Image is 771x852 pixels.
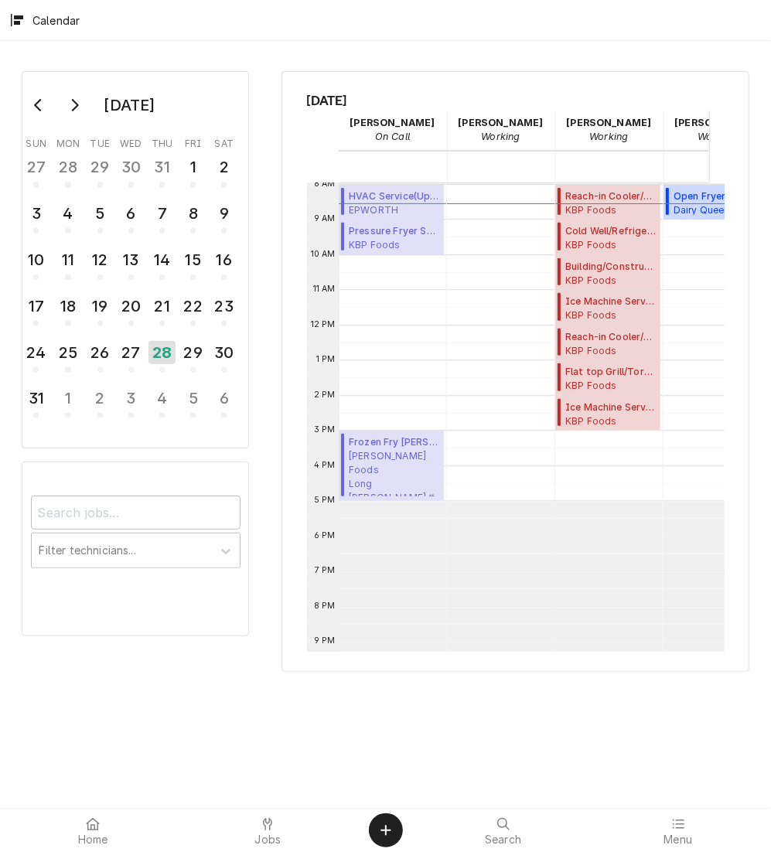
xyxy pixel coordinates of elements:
[209,132,240,151] th: Saturday
[339,185,445,220] div: HVAC Service(Upcoming)EPWORTHEpworth Children and Family Services / [STREET_ADDRESS][PERSON_NAME]...
[369,813,403,847] button: Create Object
[555,360,661,396] div: [Service] Flat top Grill/Tortilla/ Panini KBP Foods La Junta Taco Bell # 37415 / 27980 Frontage R...
[31,496,241,530] input: Search jobs...
[84,132,115,151] th: Tuesday
[698,131,736,142] em: Working
[555,220,661,255] div: [Service] Cold Well/Refrigerated Prep table/Cold Line KBP Foods Mesa Ridge Taco Bell # 37411 / 69...
[119,202,143,225] div: 6
[349,449,439,496] span: [PERSON_NAME] Foods Long [PERSON_NAME] #[STREET_ADDRESS][US_STATE]
[555,396,661,431] div: Ice Machine Service(Upcoming)KBP FoodsLa Junta Taco Bell # 37415 / [STREET_ADDRESS][US_STATE]
[349,203,439,216] span: EPWORTH Epworth Children and Family Services / [STREET_ADDRESS][PERSON_NAME][PERSON_NAME][US_STATE]
[311,564,339,577] span: 7 PM
[458,117,543,128] strong: [PERSON_NAME]
[52,132,84,151] th: Monday
[212,155,236,179] div: 2
[674,117,759,128] strong: [PERSON_NAME]
[349,224,439,238] span: Pressure Fryer Service ( Upcoming )
[565,400,656,414] span: Ice Machine Service ( Upcoming )
[674,203,764,216] span: Dairy Queen-Collinsville [STREET_ADDRESS][US_STATE]
[565,330,656,344] span: Reach-in Cooler/Freezer Service ( Upcoming )
[555,360,661,396] div: Flat top Grill/Tortilla/ Panini(Upcoming)KBP FoodsLa Junta Taco Bell # 37415 / [STREET_ADDRESS][U...
[565,365,656,379] span: Flat top Grill/Tortilla/ Panini ( Upcoming )
[212,295,236,318] div: 23
[31,482,241,584] div: Calendar Filters
[565,344,656,356] span: KBP Foods Camden Taco Bell # 37410 / [STREET_ADDRESS][US_STATE]
[339,431,445,501] div: Frozen Fry [PERSON_NAME]/Dispenser Service(Upcoming)[PERSON_NAME] FoodsLong [PERSON_NAME] #[STREE...
[56,202,80,225] div: 4
[565,379,656,391] span: KBP Foods La Junta Taco Bell # 37415 / [STREET_ADDRESS][US_STATE]
[565,274,656,286] span: KBP Foods Camden Taco Bell # 37410 / [STREET_ADDRESS][US_STATE]
[555,220,661,255] div: Cold Well/Refrigerated Prep table/Cold Line(Upcoming)KBP Foods[GEOGRAPHIC_DATA] # 37411 / [STREET...
[88,295,112,318] div: 19
[664,833,693,846] span: Menu
[566,117,651,128] strong: [PERSON_NAME]
[481,131,520,142] em: Working
[565,295,656,308] span: Ice Machine Service ( Upcoming )
[310,530,339,542] span: 6 PM
[119,295,143,318] div: 20
[23,93,54,118] button: Go to previous month
[56,295,80,318] div: 18
[339,185,445,220] div: [Service] HVAC Service EPWORTH Epworth Children and Family Services / 110 N Elm Ave, Webster Grov...
[181,295,205,318] div: 22
[56,155,80,179] div: 28
[178,132,209,151] th: Friday
[417,812,590,849] a: Search
[115,132,146,151] th: Wednesday
[88,341,112,364] div: 26
[150,387,174,410] div: 4
[555,255,661,291] div: Building/Construction Service(Upcoming)KBP FoodsCamden Taco Bell # 37410 / [STREET_ADDRESS][US_ST...
[150,155,174,179] div: 31
[339,220,445,255] div: [Service] Pressure Fryer Service KBP Foods Jungermann KFC #5846 / 1699 Jungermann Road, St. Peter...
[310,178,339,190] span: 8 AM
[555,290,661,325] div: [Service] Ice Machine Service KBP Foods Camden Taco Bell # 37410 / 6610 Camden Blvd, Fountain, Co...
[310,635,339,647] span: 9 PM
[56,341,80,364] div: 25
[555,396,661,431] div: [Service] Ice Machine Service KBP Foods La Junta Taco Bell # 37415 / 27980 Frontage Rd, La Junta,...
[664,185,769,220] div: Open Fryer Service(Active)Dairy Queen-Collinsville[STREET_ADDRESS][US_STATE]
[310,494,339,506] span: 5 PM
[119,155,143,179] div: 30
[98,92,160,118] div: [DATE]
[181,202,205,225] div: 8
[181,248,205,271] div: 15
[589,131,628,142] em: Working
[281,71,749,672] div: Calendar Calendar
[181,155,205,179] div: 1
[309,283,339,295] span: 11 AM
[6,812,179,849] a: Home
[78,833,108,846] span: Home
[565,308,656,321] span: KBP Foods Camden Taco Bell # 37410 / [STREET_ADDRESS][US_STATE]
[447,111,555,149] div: Dena Vecchetti - Working
[119,248,143,271] div: 13
[485,833,521,846] span: Search
[307,90,725,111] span: [DATE]
[59,93,90,118] button: Go to next month
[181,341,205,364] div: 29
[150,202,174,225] div: 7
[255,833,281,846] span: Jobs
[88,387,112,410] div: 2
[555,290,661,325] div: Ice Machine Service(Upcoming)KBP FoodsCamden Taco Bell # 37410 / [STREET_ADDRESS][US_STATE]
[339,111,447,149] div: Chris Lynch - On Call
[565,224,656,238] span: Cold Well/Refrigerated Prep table/Cold Line ( Upcoming )
[119,341,143,364] div: 27
[212,387,236,410] div: 6
[148,341,176,364] div: 28
[150,295,174,318] div: 21
[565,203,656,216] span: KBP Foods [GEOGRAPHIC_DATA] # 37411 / [STREET_ADDRESS][US_STATE]
[150,248,174,271] div: 14
[349,238,439,250] span: KBP Foods Jungermann KFC #[STREET_ADDRESS][PERSON_NAME][US_STATE]
[24,155,48,179] div: 27
[119,387,143,410] div: 3
[212,202,236,225] div: 9
[181,387,205,410] div: 5
[307,248,339,261] span: 10 AM
[674,189,764,203] span: Open Fryer Service ( Active )
[339,220,445,255] div: Pressure Fryer Service(Upcoming)KBP FoodsJungermann KFC #[STREET_ADDRESS][PERSON_NAME][US_STATE]
[88,155,112,179] div: 29
[555,325,661,361] div: Reach-in Cooler/Freezer Service(Upcoming)KBP FoodsCamden Taco Bell # 37410 / [STREET_ADDRESS][US_...
[565,189,656,203] span: Reach-in Cooler/Freezer Service ( Upcoming )
[664,185,769,220] div: [Service] Open Fryer Service Dairy Queen-Collinsville 1 Collinsport Dr, Collinsville, Illinois 62...
[212,248,236,271] div: 16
